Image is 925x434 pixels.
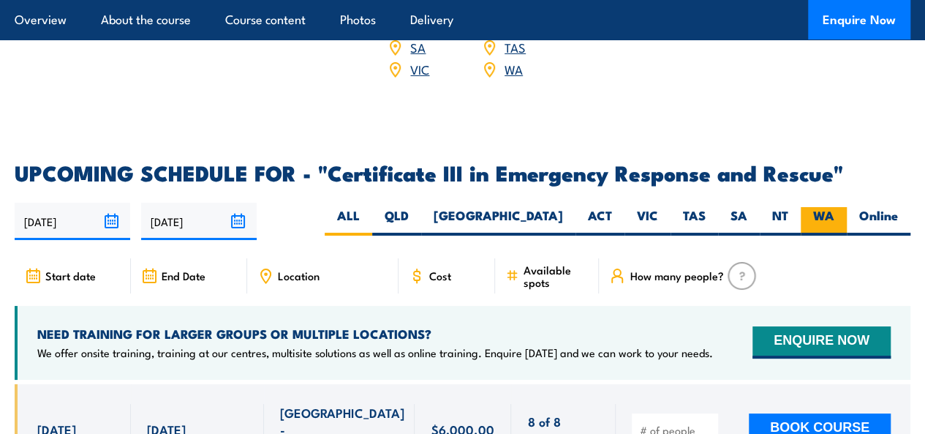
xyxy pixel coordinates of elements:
h4: NEED TRAINING FOR LARGER GROUPS OR MULTIPLE LOCATIONS? [37,326,713,342]
p: We offer onsite training, training at our centres, multisite solutions as well as online training... [37,345,713,360]
a: VIC [410,60,429,78]
label: SA [718,207,760,236]
input: From date [15,203,130,240]
a: SA [410,38,426,56]
span: Available spots [524,263,589,288]
a: WA [505,60,523,78]
label: VIC [624,207,671,236]
a: TAS [505,38,526,56]
span: End Date [162,269,205,282]
h2: UPCOMING SCHEDULE FOR - "Certificate III in Emergency Response and Rescue" [15,162,910,182]
label: NT [760,207,801,236]
button: ENQUIRE NOW [752,326,891,359]
label: TAS [671,207,718,236]
span: Location [278,269,320,282]
label: ALL [325,207,372,236]
span: Start date [45,269,96,282]
label: ACT [575,207,624,236]
label: QLD [372,207,421,236]
input: To date [141,203,257,240]
label: Online [847,207,910,236]
label: WA [801,207,847,236]
span: Cost [429,269,451,282]
label: [GEOGRAPHIC_DATA] [421,207,575,236]
span: How many people? [630,269,723,282]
